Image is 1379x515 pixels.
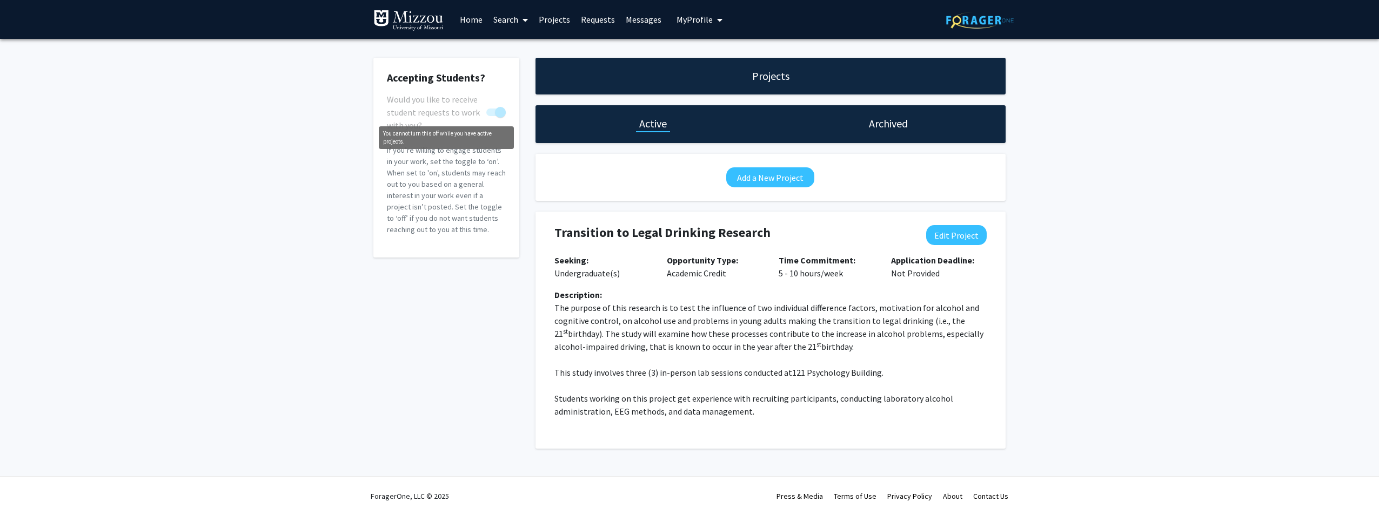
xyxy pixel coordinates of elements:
span: The purpose of this research is to test the influence of two individual difference factors, motiv... [554,302,981,339]
a: Privacy Policy [887,491,932,501]
button: Edit Project [926,225,987,245]
a: Requests [575,1,620,38]
a: Terms of Use [834,491,876,501]
div: You cannot turn this off while you have active projects. [379,126,514,149]
b: Application Deadline: [891,255,974,266]
span: birthday. [821,341,854,352]
img: University of Missouri Logo [373,10,444,31]
a: Contact Us [973,491,1008,501]
span: This study involves three (3) in-person lab sessions conducted at [554,367,792,378]
a: Messages [620,1,667,38]
p: 5 - 10 hours/week [779,254,875,280]
a: Home [454,1,488,38]
span: birthday). The study will examine how these processes contribute to the increase in alcohol probl... [554,328,985,352]
a: Press & Media [776,491,823,501]
h2: Accepting Students? [387,71,506,84]
a: Search [488,1,533,38]
b: Time Commitment: [779,255,855,266]
p: Students working on this project get experience with recruiting participants, conducting laborato... [554,392,987,418]
div: ForagerOne, LLC © 2025 [371,477,449,515]
p: If you’re willing to engage students in your work, set the toggle to ‘on’. When set to 'on', stud... [387,145,506,235]
p: 121 Psychology Building. [554,366,987,379]
a: Projects [533,1,575,38]
h1: Archived [869,116,908,131]
p: Undergraduate(s) [554,254,651,280]
div: You cannot turn this off while you have active projects. [387,93,506,119]
h4: Transition to Legal Drinking Research [554,225,909,241]
button: Add a New Project [726,167,814,187]
sup: st [816,340,821,348]
b: Seeking: [554,255,588,266]
div: Description: [554,288,987,301]
p: Not Provided [891,254,987,280]
iframe: Chat [8,466,46,507]
span: My Profile [677,14,713,25]
b: Opportunity Type: [667,255,738,266]
h1: Active [639,116,667,131]
img: ForagerOne Logo [946,12,1014,29]
h1: Projects [752,69,789,84]
p: Academic Credit [667,254,763,280]
sup: st [563,327,568,335]
span: Would you like to receive student requests to work with you? [387,93,482,132]
a: About [943,491,962,501]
